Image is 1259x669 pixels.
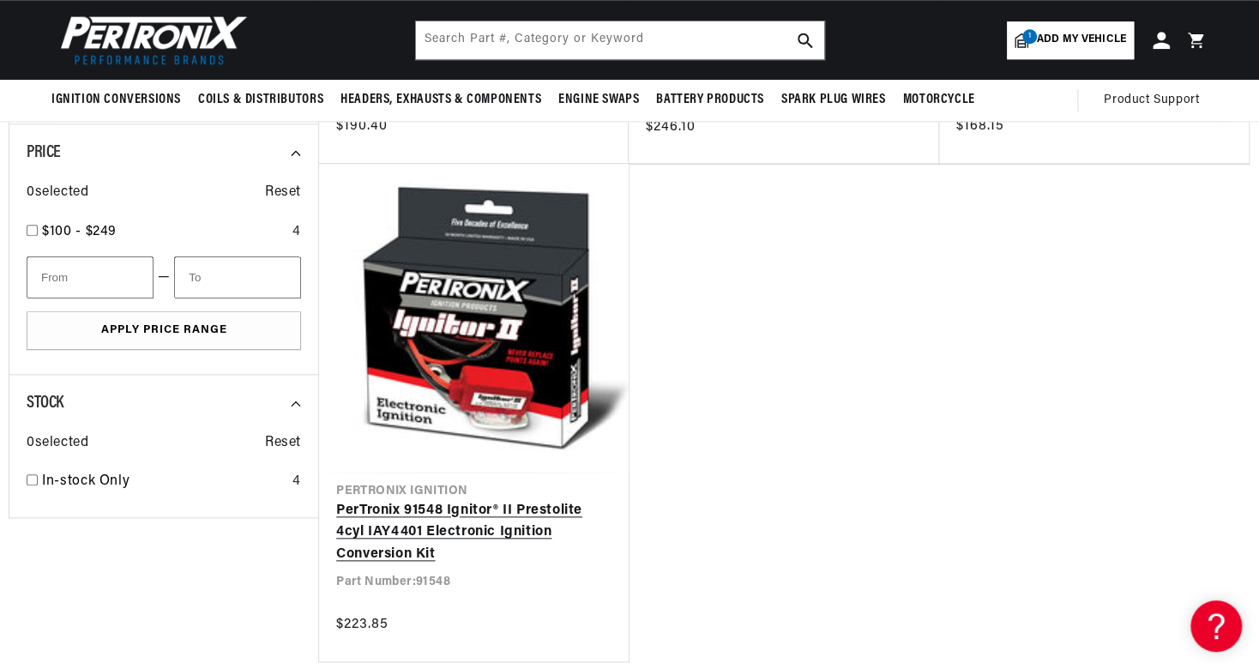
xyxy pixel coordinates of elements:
[332,80,550,120] summary: Headers, Exhausts & Components
[158,267,171,289] span: —
[190,80,332,120] summary: Coils & Distributors
[198,91,323,109] span: Coils & Distributors
[648,80,773,120] summary: Battery Products
[27,144,61,161] span: Price
[51,10,249,69] img: Pertronix
[336,500,611,566] a: PerTronix 91548 Ignitor® II Prestolite 4cyl IAY4401 Electronic Ignition Conversion Kit
[786,21,824,59] button: search button
[292,471,301,493] div: 4
[1022,29,1037,44] span: 1
[558,91,639,109] span: Engine Swaps
[42,225,117,238] span: $100 - $249
[1104,91,1199,110] span: Product Support
[1104,80,1208,121] summary: Product Support
[265,182,301,204] span: Reset
[27,311,301,350] button: Apply Price Range
[174,256,301,298] input: To
[51,80,190,120] summary: Ignition Conversions
[27,395,63,412] span: Stock
[1007,21,1134,59] a: 1Add my vehicle
[656,91,764,109] span: Battery Products
[27,432,88,455] span: 0 selected
[773,80,895,120] summary: Spark Plug Wires
[902,91,974,109] span: Motorcycle
[781,91,886,109] span: Spark Plug Wires
[292,221,301,244] div: 4
[550,80,648,120] summary: Engine Swaps
[27,182,88,204] span: 0 selected
[340,91,541,109] span: Headers, Exhausts & Components
[27,256,154,298] input: From
[416,21,824,59] input: Search Part #, Category or Keyword
[51,91,181,109] span: Ignition Conversions
[1037,32,1126,48] span: Add my vehicle
[265,432,301,455] span: Reset
[42,471,286,493] a: In-stock Only
[894,80,983,120] summary: Motorcycle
